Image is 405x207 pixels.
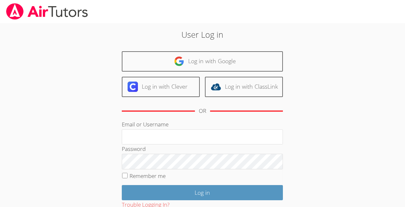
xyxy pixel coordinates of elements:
[122,77,200,97] a: Log in with Clever
[93,28,312,41] h2: User Log in
[199,106,206,116] div: OR
[5,3,89,20] img: airtutors_banner-c4298cdbf04f3fff15de1276eac7730deb9818008684d7c2e4769d2f7ddbe033.png
[122,185,283,200] input: Log in
[211,82,221,92] img: classlink-logo-d6bb404cc1216ec64c9a2012d9dc4662098be43eaf13dc465df04b49fa7ab582.svg
[122,121,169,128] label: Email or Username
[128,82,138,92] img: clever-logo-6eab21bc6e7a338710f1a6ff85c0baf02591cd810cc4098c63d3a4b26e2feb20.svg
[122,51,283,72] a: Log in with Google
[122,145,146,153] label: Password
[174,56,184,66] img: google-logo-50288ca7cdecda66e5e0955fdab243c47b7ad437acaf1139b6f446037453330a.svg
[205,77,283,97] a: Log in with ClassLink
[130,172,166,180] label: Remember me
